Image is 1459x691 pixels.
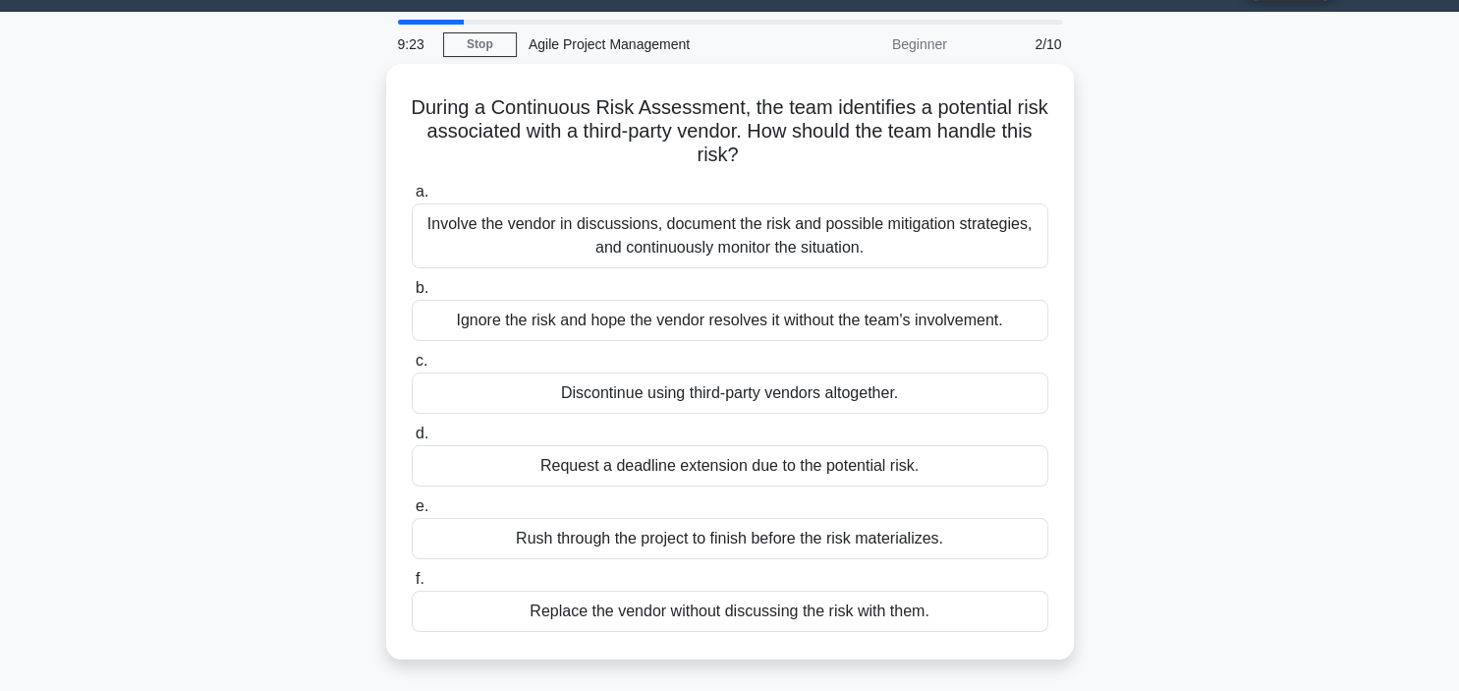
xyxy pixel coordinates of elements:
span: c. [416,352,427,369]
div: Ignore the risk and hope the vendor resolves it without the team's involvement. [412,300,1048,341]
div: 9:23 [386,25,443,64]
span: a. [416,183,428,200]
div: 2/10 [959,25,1074,64]
div: Request a deadline extension due to the potential risk. [412,445,1048,487]
a: Stop [443,32,517,57]
span: f. [416,570,424,587]
span: d. [416,425,428,441]
div: Beginner [787,25,959,64]
span: e. [416,497,428,514]
div: Agile Project Management [517,25,787,64]
div: Involve the vendor in discussions, document the risk and possible mitigation strategies, and cont... [412,203,1048,268]
div: Discontinue using third-party vendors altogether. [412,373,1048,414]
div: Rush through the project to finish before the risk materializes. [412,518,1048,559]
span: b. [416,279,428,296]
h5: During a Continuous Risk Assessment, the team identifies a potential risk associated with a third... [410,95,1050,168]
div: Replace the vendor without discussing the risk with them. [412,591,1048,632]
